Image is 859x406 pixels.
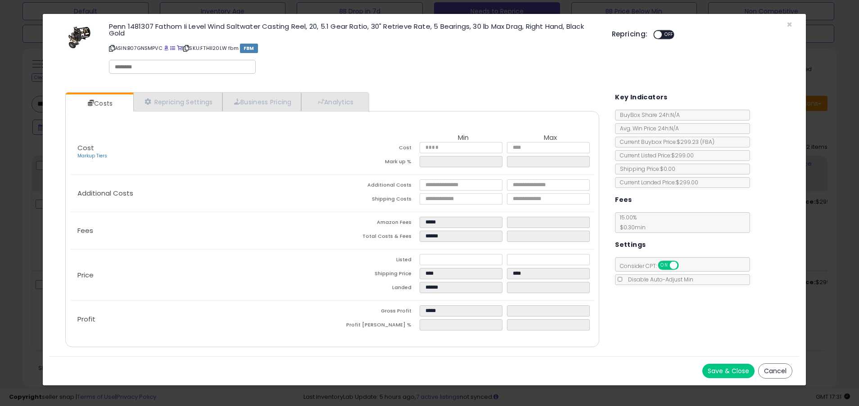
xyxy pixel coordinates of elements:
[70,190,332,197] p: Additional Costs
[332,156,420,170] td: Mark up %
[77,152,107,159] a: Markup Tiers
[615,138,714,146] span: Current Buybox Price:
[662,31,676,39] span: OFF
[615,262,691,270] span: Consider CPT:
[70,316,332,323] p: Profit
[332,217,420,231] td: Amazon Fees
[758,363,792,379] button: Cancel
[170,45,175,52] a: All offer listings
[615,152,694,159] span: Current Listed Price: $299.00
[678,262,692,269] span: OFF
[615,165,675,173] span: Shipping Price: $0.00
[332,268,420,282] td: Shipping Price
[177,45,182,52] a: Your listing only
[66,94,132,112] a: Costs
[615,125,679,132] span: Avg. Win Price 24h: N/A
[615,239,646,250] h5: Settings
[109,41,598,55] p: ASIN: B07GNSMPVC | SKU: FTHII20LW fbm
[332,193,420,207] td: Shipping Costs
[615,111,680,119] span: BuyBox Share 24h: N/A
[615,194,632,205] h5: Fees
[70,144,332,160] p: Cost
[301,93,368,111] a: Analytics
[70,272,332,279] p: Price
[109,23,598,36] h3: Penn 1481307 Fathom Ii Level Wind Saltwater Casting Reel, 20, 5.1 Gear Ratio, 30" Retrieve Rate, ...
[332,319,420,333] td: Profit [PERSON_NAME] %
[677,138,714,146] span: $299.23
[612,31,648,38] h5: Repricing:
[700,138,714,146] span: ( FBA )
[420,134,507,142] th: Min
[332,305,420,319] td: Gross Profit
[66,23,93,50] img: 41aaYrOmalL._SL60_.jpg
[702,364,755,378] button: Save & Close
[332,254,420,268] td: Listed
[787,18,792,31] span: ×
[507,134,594,142] th: Max
[615,214,646,231] span: 15.00 %
[240,44,258,53] span: FBM
[332,231,420,245] td: Total Costs & Fees
[222,93,301,111] a: Business Pricing
[332,179,420,193] td: Additional Costs
[615,223,646,231] span: $0.30 min
[332,282,420,296] td: Landed
[615,92,668,103] h5: Key Indicators
[133,93,222,111] a: Repricing Settings
[70,227,332,234] p: Fees
[164,45,169,52] a: BuyBox page
[615,178,698,186] span: Current Landed Price: $299.00
[659,262,670,269] span: ON
[624,276,693,283] span: Disable Auto-Adjust Min
[332,142,420,156] td: Cost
